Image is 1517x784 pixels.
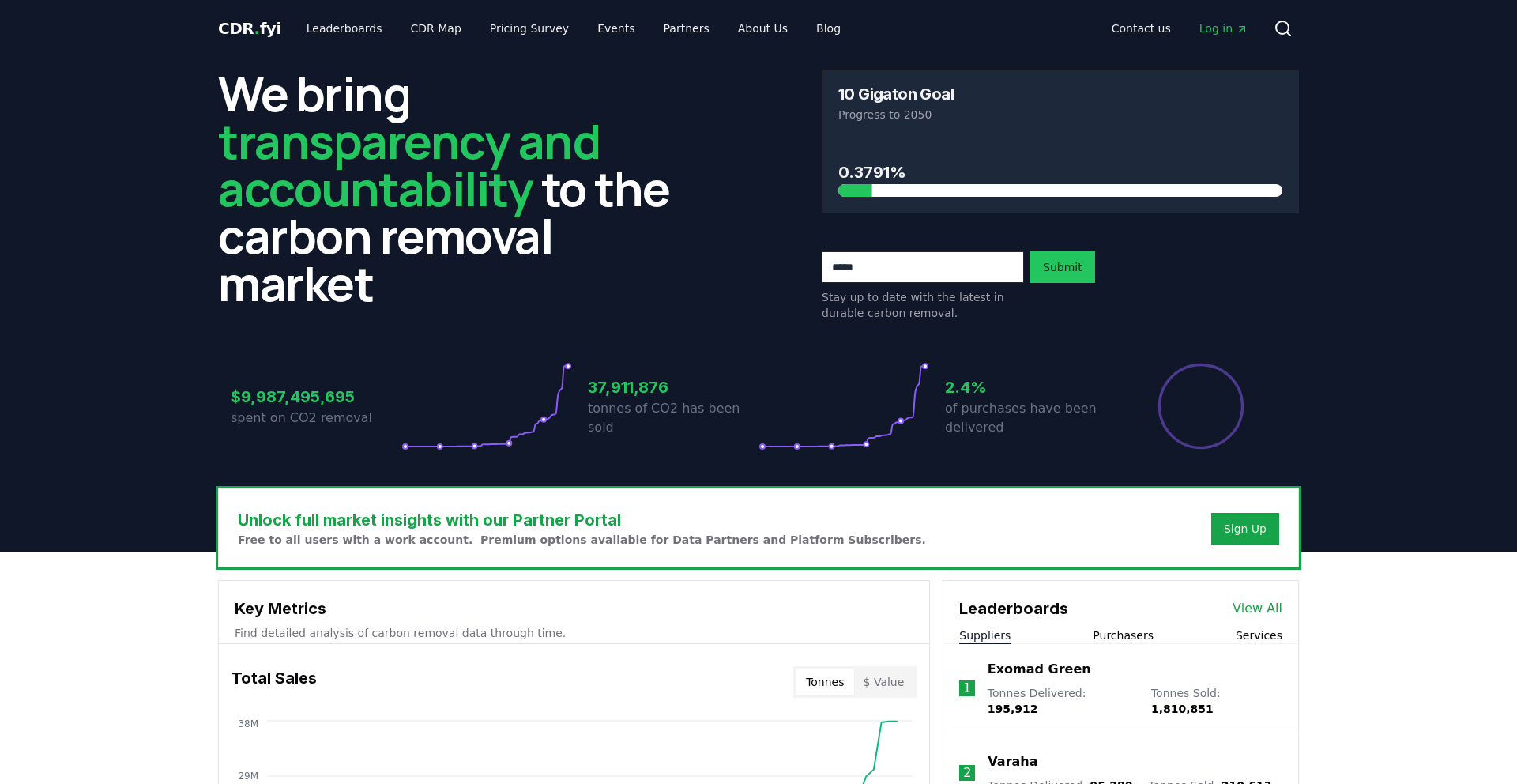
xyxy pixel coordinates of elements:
span: CDR fyi [218,19,281,38]
h3: 37,911,876 [588,375,758,399]
p: spent on CO2 removal [231,409,401,428]
span: 195,912 [988,703,1038,715]
a: View All [1233,599,1282,618]
p: Progress to 2050 [838,107,1282,122]
a: CDR Map [398,14,474,43]
a: Log in [1187,14,1261,43]
tspan: 38M [238,718,258,729]
span: 1,810,851 [1151,703,1214,715]
h3: 0.3791% [838,160,1282,184]
tspan: 29M [238,771,258,782]
h3: 10 Gigaton Goal [838,86,954,102]
p: 1 [963,679,971,698]
p: Tonnes Sold : [1151,685,1282,717]
p: Tonnes Delivered : [988,685,1135,717]
a: Leaderboards [294,14,395,43]
p: of purchases have been delivered [945,399,1116,437]
a: Sign Up [1224,521,1267,537]
a: Contact us [1099,14,1184,43]
p: tonnes of CO2 has been sold [588,399,758,437]
h3: Unlock full market insights with our Partner Portal [238,508,926,532]
h3: Leaderboards [959,597,1068,620]
div: Percentage of sales delivered [1157,362,1245,450]
button: Submit [1030,251,1095,283]
h3: Key Metrics [235,597,913,620]
nav: Main [294,14,853,43]
a: Exomad Green [988,660,1091,679]
span: transparency and accountability [218,108,600,220]
a: CDR.fyi [218,17,281,40]
span: Log in [1199,21,1248,36]
p: Free to all users with a work account. Premium options available for Data Partners and Platform S... [238,532,926,548]
a: Blog [804,14,853,43]
button: $ Value [854,669,914,695]
span: . [254,19,260,38]
p: Find detailed analysis of carbon removal data through time. [235,625,913,641]
a: Partners [651,14,722,43]
h3: 2.4% [945,375,1116,399]
button: Sign Up [1211,513,1279,545]
h3: Total Sales [232,666,317,698]
h3: $9,987,495,695 [231,385,401,409]
button: Suppliers [959,628,1011,643]
a: Pricing Survey [477,14,582,43]
a: Varaha [988,752,1037,771]
a: Events [585,14,647,43]
button: Tonnes [796,669,853,695]
a: About Us [725,14,800,43]
nav: Main [1099,14,1261,43]
button: Purchasers [1093,628,1154,643]
p: 2 [963,763,971,782]
button: Services [1236,628,1282,643]
h2: We bring to the carbon removal market [218,70,695,307]
p: Stay up to date with the latest in durable carbon removal. [822,289,1024,321]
